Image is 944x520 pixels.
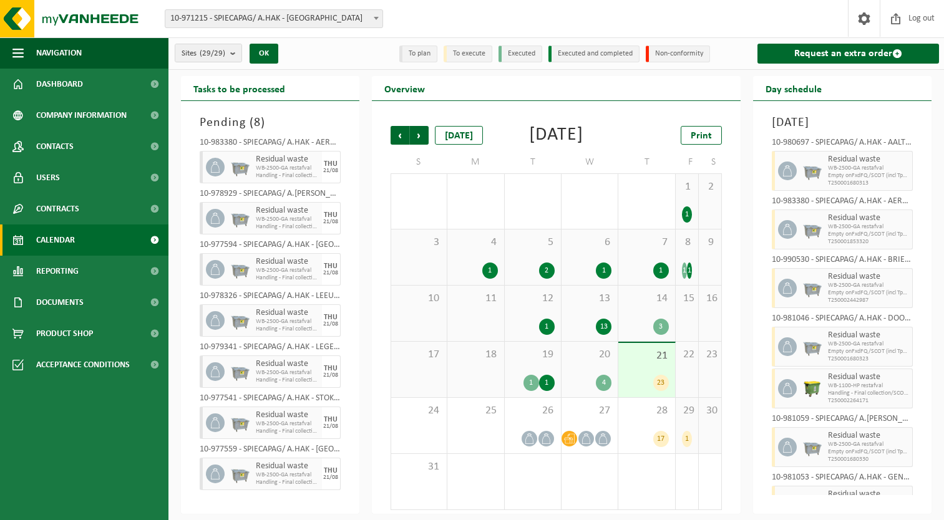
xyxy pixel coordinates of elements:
span: T250001680323 [828,355,909,363]
span: Calendar [36,224,75,256]
span: Residual waste [828,489,909,499]
span: 8 [254,117,261,129]
span: Print [691,131,712,141]
img: WB-2500-GAL-GY-01 [803,161,822,180]
span: Handling - Final collection/SCOT (SP1)- COL [256,223,319,231]
span: Handling - Final collection/SCOT (SP1)- COL [828,390,909,397]
span: Residual waste [256,410,319,420]
span: Residual waste [256,257,319,267]
span: Residual waste [256,308,319,318]
span: WB-2500-GA restafval [256,216,319,223]
div: THU [324,160,338,168]
span: Empty onFxdFQ/SCOT (incl Tpt, Trtmt) - COMP [828,289,909,297]
span: Navigation [36,37,82,69]
span: Residual waste [828,330,909,340]
span: 8 [682,236,692,249]
div: THU [324,467,338,474]
h3: [DATE] [772,113,913,132]
span: Empty onFxdFQ/SCOT (incl Tpt, Trtmt) - COMP [828,448,909,456]
img: WB-2500-GAL-GY-01 [803,438,822,456]
div: 1 [596,262,611,279]
div: 23 [653,375,669,391]
span: 18 [454,348,497,362]
span: Empty onFxdFQ/SCOT (incl Tpt, Trtmt) - COMP [828,172,909,180]
li: To execute [444,46,492,62]
span: Handling - Final collection/SCOT (SP1)- COL [256,325,319,333]
span: WB-2500-GA restafval [256,369,319,377]
span: Handling - Final collection/SCOT (SP1)- COL [256,274,319,282]
div: 21/08 [323,423,338,430]
span: Handling - Final collection/SCOT (SP1)- COL [256,479,319,486]
li: Executed [499,46,542,62]
span: Empty onFxdFQ/SCOT (incl Tpt, Trtmt) - COMP [828,231,909,238]
li: Non-conformity [646,46,710,62]
span: Handling - Final collection/SCOT (SP1)- COL [256,428,319,435]
button: OK [250,44,278,64]
div: THU [324,211,338,219]
span: WB-2500-GA restafval [828,282,909,289]
div: THU [324,314,338,321]
span: Residual waste [828,272,909,282]
span: Residual waste [256,206,319,216]
div: 21/08 [323,321,338,327]
div: 2 [539,262,555,279]
div: 10-983380 - SPIECAPAG/ A.HAK - AERDEKENSSTRAAT - [GEOGRAPHIC_DATA] [772,197,913,209]
div: 1 [539,375,555,391]
div: 1 [482,262,498,279]
span: Company information [36,100,127,131]
div: 1 [682,431,692,447]
span: 7 [625,236,668,249]
span: 28 [625,404,668,418]
span: Residual waste [828,431,909,441]
div: 1 [682,262,687,279]
span: Empty onFxdFQ/SCOT (incl Tpt, Trtmt) - COMP [828,348,909,355]
span: WB-1100-HP restafval [828,382,909,390]
span: 22 [682,348,692,362]
img: WB-2500-GAL-GY-01 [803,220,822,239]
span: 10-971215 - SPIECAPAG/ A.HAK - BRUGGE [165,9,383,28]
span: Residual waste [828,372,909,382]
img: WB-2500-GAL-GY-01 [231,413,250,432]
span: WB-2500-GA restafval [256,318,319,325]
div: 1 [682,206,692,223]
count: (29/29) [200,49,225,57]
div: 10-977559 - SPIECAPAG/ A.HAK - [GEOGRAPHIC_DATA] - LIEVEGEM [200,445,341,458]
span: 19 [511,348,555,362]
span: Reporting [36,256,79,287]
span: 23 [705,348,715,362]
div: 3 [653,319,669,335]
span: Next [410,126,429,145]
div: 1 [523,375,539,391]
div: 1 [539,319,555,335]
div: 21/08 [323,168,338,174]
div: THU [324,262,338,270]
span: 10-971215 - SPIECAPAG/ A.HAK - BRUGGE [165,10,382,27]
span: 6 [568,236,611,249]
td: S [391,151,447,173]
span: 5 [511,236,555,249]
span: WB-2500-GA restafval [256,420,319,428]
h2: Day schedule [753,76,834,100]
span: 4 [454,236,497,249]
span: T250002264171 [828,397,909,405]
span: 10 [397,292,440,306]
h2: Tasks to be processed [181,76,298,100]
div: 10-990530 - SPIECAPAG/ A.HAK - BRIEVERSWEG - [GEOGRAPHIC_DATA] [772,256,913,268]
span: Contracts [36,193,79,224]
span: 3 [397,236,440,249]
div: 10-978929 - SPIECAPAG/ A.[PERSON_NAME] - LIEVEGEM [200,190,341,202]
div: 10-983380 - SPIECAPAG/ A.HAK - AERDEKENSSTRAAT - [GEOGRAPHIC_DATA] [200,138,341,151]
span: 13 [568,292,611,306]
div: 10-981059 - SPIECAPAG/ A.[PERSON_NAME] [772,415,913,427]
span: Residual waste [828,213,909,223]
span: Users [36,162,60,193]
button: Sites(29/29) [175,44,242,62]
span: 15 [682,292,692,306]
span: WB-2500-GA restafval [256,471,319,479]
span: 17 [397,348,440,362]
img: WB-2500-GAL-GY-01 [231,260,250,279]
span: WB-2500-GA restafval [828,165,909,172]
div: 10-977541 - SPIECAPAG/ A.HAK - STOKTEVIJVER - LIEVEGEM [200,394,341,407]
div: 10-979341 - SPIECAPAG/ A.HAK - LEGEVOORDE WEG - LIEVEGEM [200,343,341,355]
span: T250001680313 [828,180,909,187]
